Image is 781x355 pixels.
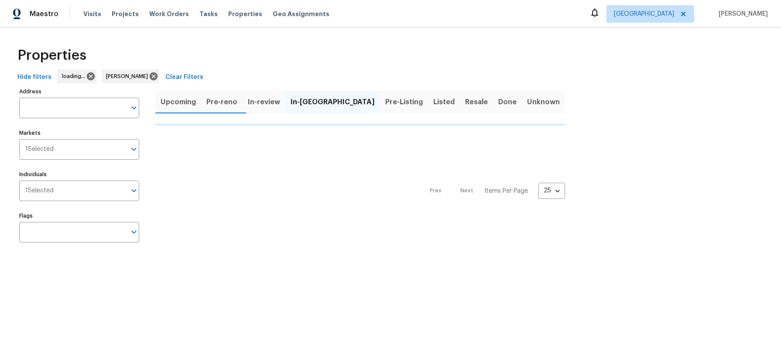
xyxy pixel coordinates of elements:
[715,10,768,18] span: [PERSON_NAME]
[228,10,262,18] span: Properties
[25,187,54,195] span: 1 Selected
[421,131,565,251] nav: Pagination Navigation
[19,89,139,94] label: Address
[527,96,560,108] span: Unknown
[614,10,674,18] span: [GEOGRAPHIC_DATA]
[273,10,329,18] span: Geo Assignments
[17,72,51,83] span: Hide filters
[161,96,196,108] span: Upcoming
[291,96,375,108] span: In-[GEOGRAPHIC_DATA]
[538,179,565,202] div: 25
[128,102,140,114] button: Open
[128,143,140,155] button: Open
[165,72,203,83] span: Clear Filters
[465,96,488,108] span: Resale
[19,213,139,218] label: Flags
[19,172,139,177] label: Individuals
[19,130,139,136] label: Markets
[58,69,96,83] div: loading...
[162,69,207,85] button: Clear Filters
[30,10,58,18] span: Maestro
[25,146,54,153] span: 1 Selected
[128,184,140,197] button: Open
[433,96,455,108] span: Listed
[385,96,423,108] span: Pre-Listing
[498,96,517,108] span: Done
[83,10,101,18] span: Visits
[248,96,280,108] span: In-review
[14,69,55,85] button: Hide filters
[106,72,151,81] span: [PERSON_NAME]
[128,226,140,238] button: Open
[484,187,528,195] p: Items Per Page
[149,10,189,18] span: Work Orders
[206,96,237,108] span: Pre-reno
[112,10,139,18] span: Projects
[199,11,218,17] span: Tasks
[62,72,89,81] span: loading...
[102,69,159,83] div: [PERSON_NAME]
[17,51,86,60] span: Properties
